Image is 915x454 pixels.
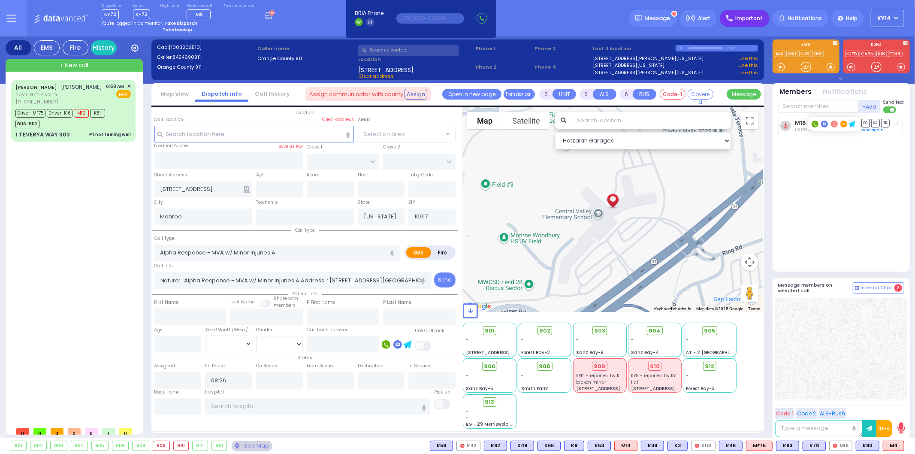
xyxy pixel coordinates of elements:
[484,441,507,451] div: K62
[735,15,763,22] span: Important
[593,45,676,52] label: Last 3 location
[164,20,197,27] strong: Take dispatch
[588,441,611,451] div: K53
[415,327,444,334] label: Use Callback
[466,408,469,415] span: -
[776,441,799,451] div: K63
[157,44,255,51] label: Cad:
[257,45,355,52] label: Caller name
[504,89,535,100] button: Transfer call
[205,327,252,333] div: Year/Month/Week/Day
[307,299,335,306] label: P First Name
[845,51,859,57] a: KJFD
[564,441,584,451] div: K8
[34,13,91,24] img: Logo
[592,362,607,371] div: 909
[593,62,665,69] a: [STREET_ADDRESS][US_STATE]
[16,428,29,435] span: 0
[405,89,427,99] button: Assign
[883,441,904,451] div: M4
[686,372,689,379] span: -
[358,73,394,79] span: Clear address
[686,385,715,392] span: Forest Bay-3
[358,363,384,369] label: Destination
[358,116,371,123] label: Areas
[466,343,469,349] span: -
[442,89,501,100] a: Open in new page
[90,109,105,118] span: K81
[309,90,403,99] span: Assign communicator with county
[484,362,495,371] span: 906
[205,363,225,369] label: En Route
[738,69,758,76] a: Use this
[593,69,704,76] a: [STREET_ADDRESS][PERSON_NAME][US_STATE]
[187,3,214,9] label: Medic on call
[293,354,317,361] span: Status
[484,441,507,451] div: BLS
[594,327,605,335] span: 903
[878,15,891,22] span: KY14
[205,389,224,396] label: Hospital
[133,3,150,9] label: Lines
[883,441,904,451] div: ALS
[860,51,876,57] a: CAR5
[195,90,248,98] a: Dispatch info
[92,441,108,451] div: 905
[157,64,255,71] label: Orange County 911
[466,415,469,421] span: -
[71,441,88,451] div: 904
[358,66,414,73] span: [STREET_ADDRESS]
[193,441,208,451] div: 912
[119,428,132,435] span: 0
[881,119,890,127] span: TR
[47,109,72,118] span: Driver-K16
[6,40,31,55] div: All
[698,15,710,22] span: Alert
[154,126,354,142] input: Search location here
[521,379,524,385] span: -
[667,441,688,451] div: BLS
[631,343,634,349] span: -
[256,363,277,369] label: On Scene
[256,172,264,179] label: Apt
[291,227,319,233] span: Call type
[274,302,296,309] span: members
[11,441,26,451] div: 901
[460,444,465,448] img: red-radio-icon.svg
[355,9,384,17] span: BRIA Phone
[631,385,712,392] span: [STREET_ADDRESS][PERSON_NAME]
[205,398,430,415] input: Search hospital
[846,15,858,22] span: Help
[593,89,616,100] button: ALS
[434,389,450,396] label: Pick up
[861,127,884,133] a: Send again
[588,441,611,451] div: BLS
[307,363,333,369] label: From Scene
[775,408,794,419] button: Code 1
[883,99,904,106] span: Send text
[796,408,817,419] button: Code 2
[667,441,688,451] div: K3
[102,9,119,19] span: KY72
[571,112,731,129] input: Search location
[396,13,464,24] input: (000)000-00000
[51,428,63,435] span: 0
[154,142,188,149] label: Location Name
[564,441,584,451] div: BLS
[102,428,115,435] span: 1
[788,15,822,22] span: Notifications
[244,186,250,193] span: Other building occupants
[635,15,642,21] img: message.svg
[274,295,298,302] small: Share with
[829,441,852,451] div: M16
[256,327,272,333] label: Gender
[719,441,743,451] div: K46
[133,9,150,19] span: K-72
[538,441,561,451] div: K66
[154,263,173,269] label: Call Info
[660,89,685,100] button: Code-1
[576,372,625,379] span: KY14 - reported by K90
[538,441,561,451] div: BLS
[154,172,187,179] label: Street Address
[154,363,175,369] label: Assigned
